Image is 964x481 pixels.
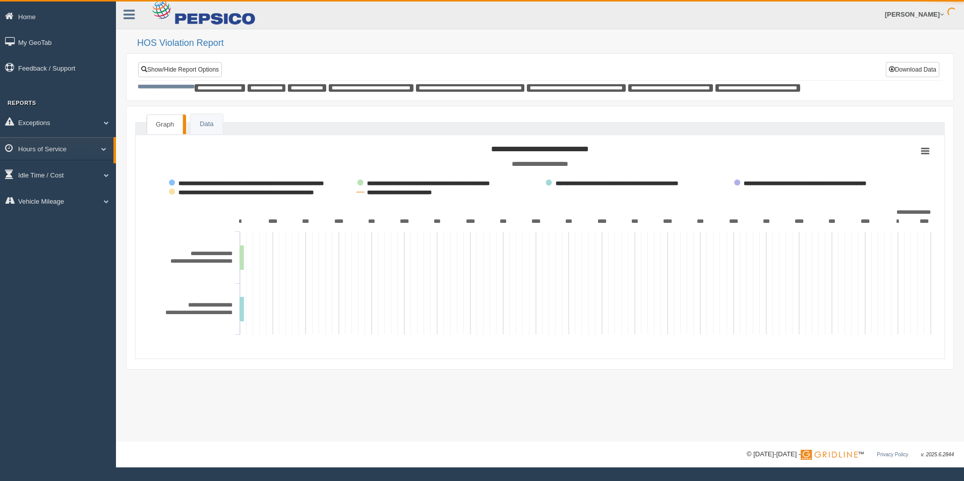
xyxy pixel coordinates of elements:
a: Privacy Policy [877,452,908,457]
a: Graph [147,114,183,135]
a: HOS Explanation Reports [18,163,113,181]
div: © [DATE]-[DATE] - ™ [747,449,954,460]
img: Gridline [801,450,858,460]
span: v. 2025.6.2844 [921,452,954,457]
a: Show/Hide Report Options [138,62,222,77]
h2: HOS Violation Report [137,38,954,48]
a: Data [191,114,222,135]
button: Download Data [886,62,939,77]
